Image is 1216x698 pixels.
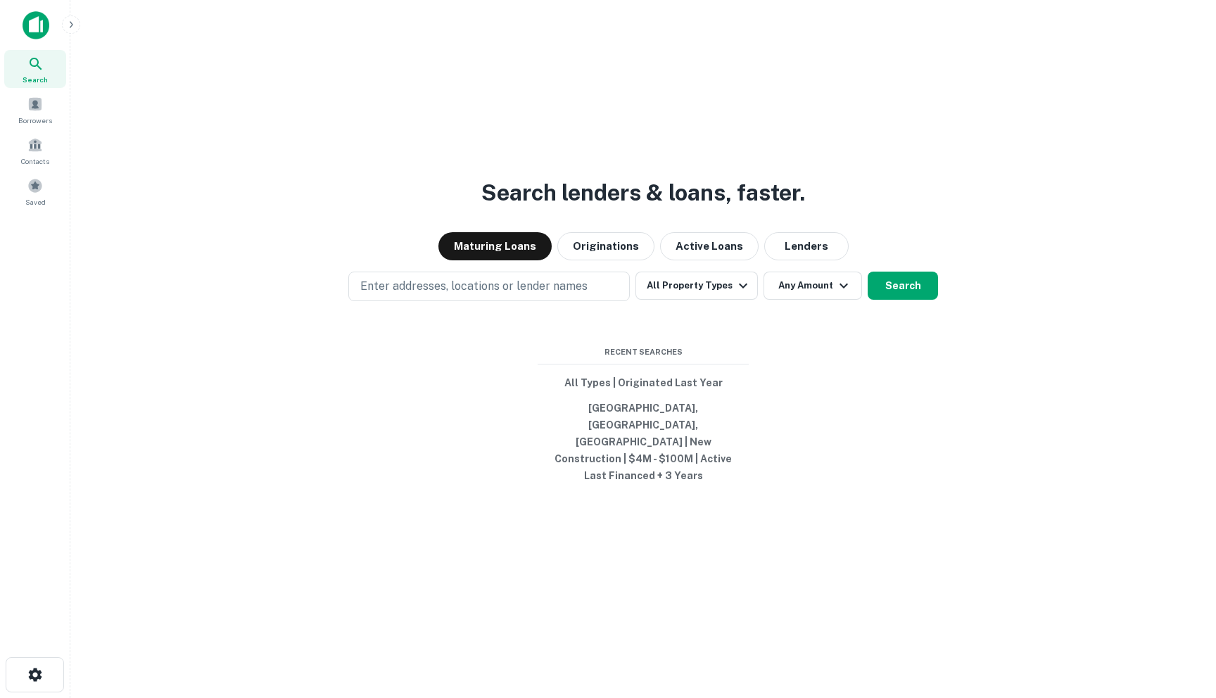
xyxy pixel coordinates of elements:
span: Recent Searches [538,346,749,358]
button: Any Amount [764,272,862,300]
iframe: Chat Widget [1146,585,1216,653]
button: All Property Types [635,272,758,300]
button: Lenders [764,232,849,260]
button: Search [868,272,938,300]
h3: Search lenders & loans, faster. [481,176,805,210]
button: Enter addresses, locations or lender names [348,272,630,301]
a: Search [4,50,66,88]
button: [GEOGRAPHIC_DATA], [GEOGRAPHIC_DATA], [GEOGRAPHIC_DATA] | New Construction | $4M - $100M | Active... [538,395,749,488]
span: Saved [25,196,46,208]
a: Saved [4,172,66,210]
button: Active Loans [660,232,759,260]
span: Contacts [21,156,49,167]
span: Borrowers [18,115,52,126]
button: All Types | Originated Last Year [538,370,749,395]
button: Maturing Loans [438,232,552,260]
p: Enter addresses, locations or lender names [360,278,588,295]
a: Contacts [4,132,66,170]
button: Originations [557,232,654,260]
a: Borrowers [4,91,66,129]
span: Search [23,74,48,85]
img: capitalize-icon.png [23,11,49,39]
